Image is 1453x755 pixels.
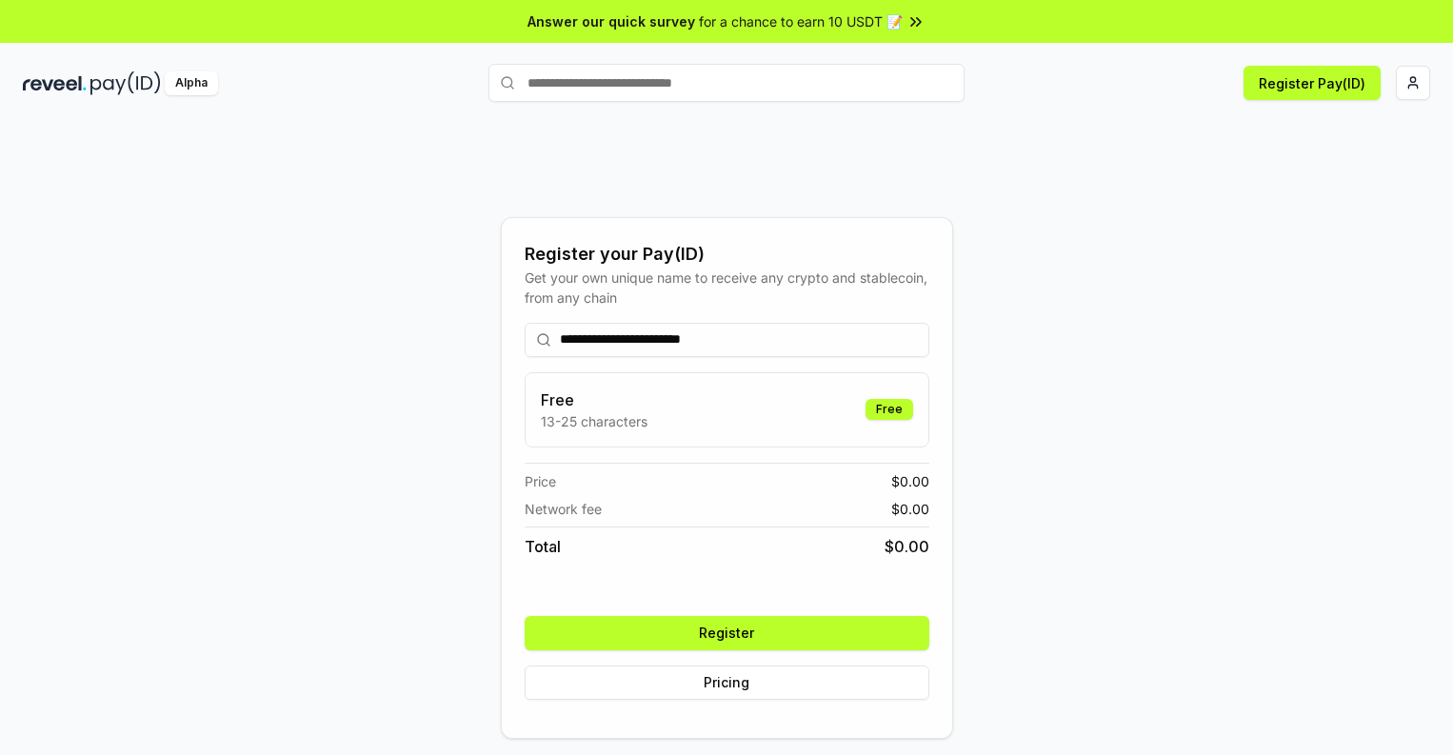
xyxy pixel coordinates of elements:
[527,11,695,31] span: Answer our quick survey
[165,71,218,95] div: Alpha
[699,11,903,31] span: for a chance to earn 10 USDT 📝
[90,71,161,95] img: pay_id
[541,388,647,411] h3: Free
[525,268,929,308] div: Get your own unique name to receive any crypto and stablecoin, from any chain
[525,616,929,650] button: Register
[1244,66,1381,100] button: Register Pay(ID)
[525,471,556,491] span: Price
[541,411,647,431] p: 13-25 characters
[525,666,929,700] button: Pricing
[866,399,913,420] div: Free
[885,535,929,558] span: $ 0.00
[525,241,929,268] div: Register your Pay(ID)
[525,499,602,519] span: Network fee
[525,535,561,558] span: Total
[891,499,929,519] span: $ 0.00
[23,71,87,95] img: reveel_dark
[891,471,929,491] span: $ 0.00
